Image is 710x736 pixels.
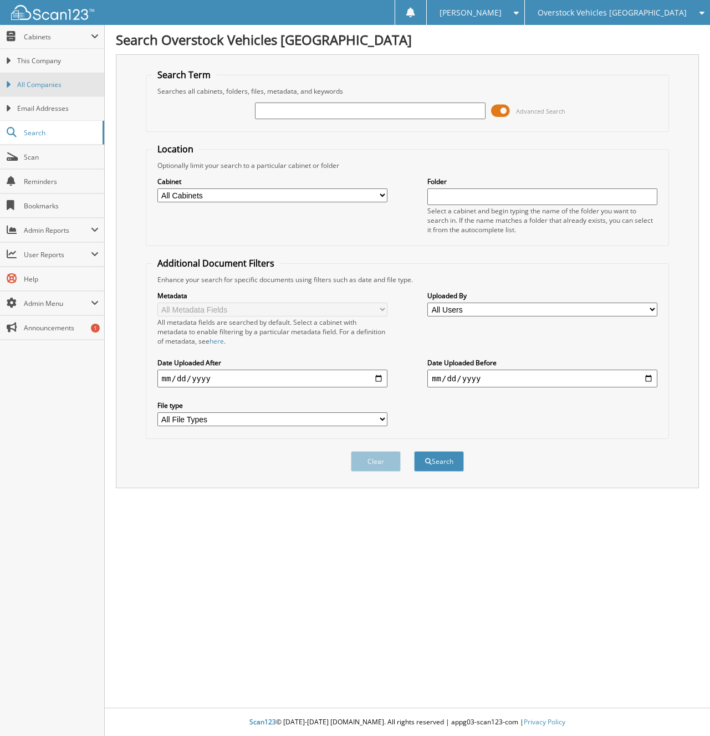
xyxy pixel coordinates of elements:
button: Clear [351,451,401,472]
div: 1 [91,324,100,333]
span: Email Addresses [17,104,99,114]
label: Uploaded By [427,291,657,300]
label: File type [157,401,387,410]
label: Folder [427,177,657,186]
span: Admin Reports [24,226,91,235]
input: end [427,370,657,387]
span: User Reports [24,250,91,259]
div: Select a cabinet and begin typing the name of the folder you want to search in. If the name match... [427,206,657,234]
span: Reminders [24,177,99,186]
label: Cabinet [157,177,387,186]
span: Overstock Vehicles [GEOGRAPHIC_DATA] [538,9,687,16]
legend: Additional Document Filters [152,257,280,269]
span: Advanced Search [516,107,565,115]
span: Search [24,128,97,137]
div: Searches all cabinets, folders, files, metadata, and keywords [152,86,663,96]
div: Enhance your search for specific documents using filters such as date and file type. [152,275,663,284]
h1: Search Overstock Vehicles [GEOGRAPHIC_DATA] [116,30,699,49]
a: here [210,336,224,346]
legend: Search Term [152,69,216,81]
span: Scan [24,152,99,162]
span: Announcements [24,323,99,333]
div: Optionally limit your search to a particular cabinet or folder [152,161,663,170]
legend: Location [152,143,199,155]
input: start [157,370,387,387]
span: All Companies [17,80,99,90]
span: Admin Menu [24,299,91,308]
span: [PERSON_NAME] [440,9,502,16]
span: This Company [17,56,99,66]
span: Bookmarks [24,201,99,211]
span: Cabinets [24,32,91,42]
label: Metadata [157,291,387,300]
span: Scan123 [249,717,276,727]
div: © [DATE]-[DATE] [DOMAIN_NAME]. All rights reserved | appg03-scan123-com | [105,709,710,736]
img: scan123-logo-white.svg [11,5,94,20]
label: Date Uploaded After [157,358,387,367]
div: All metadata fields are searched by default. Select a cabinet with metadata to enable filtering b... [157,318,387,346]
a: Privacy Policy [524,717,565,727]
button: Search [414,451,464,472]
label: Date Uploaded Before [427,358,657,367]
span: Help [24,274,99,284]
